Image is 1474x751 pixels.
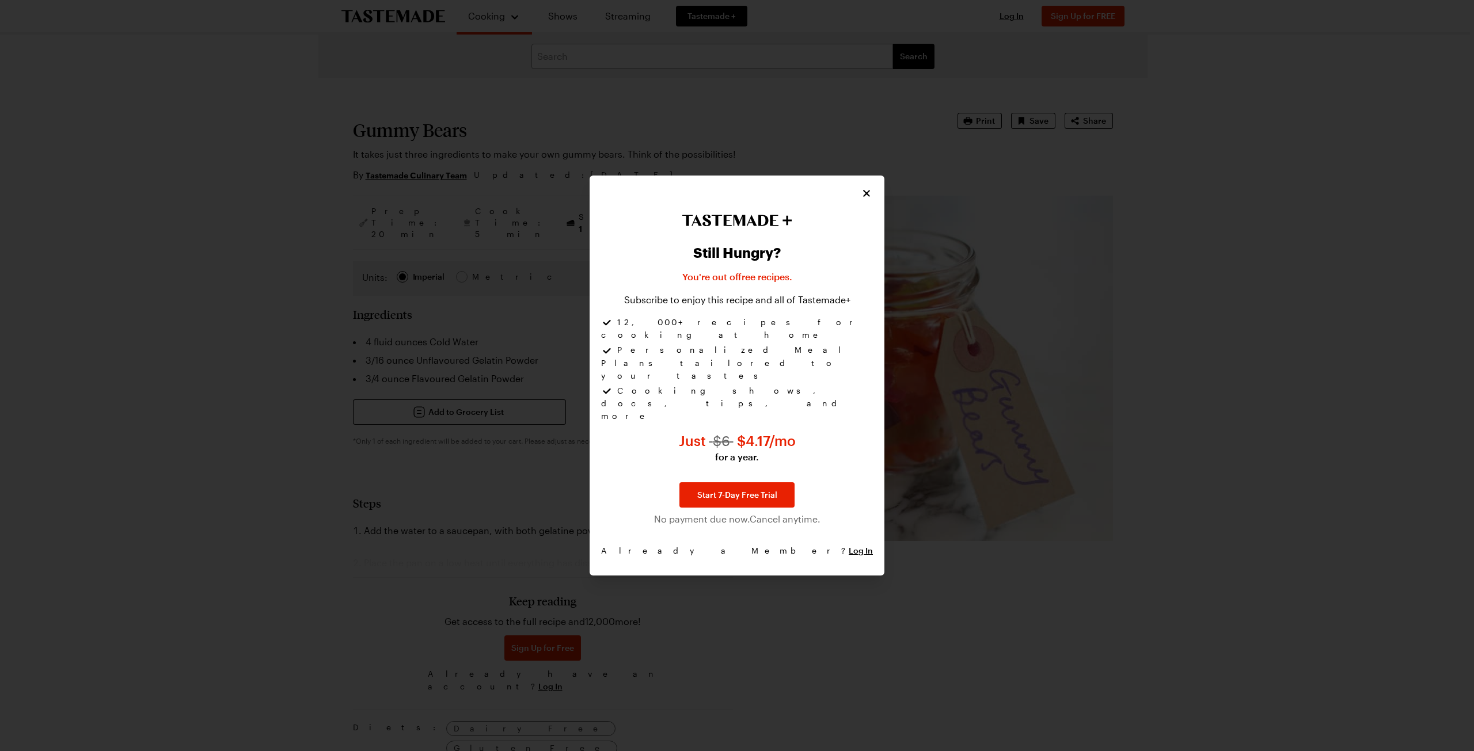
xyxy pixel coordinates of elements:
h2: Still Hungry? [693,245,781,261]
p: Just $4.17 per month for a year instead of $6 [679,432,796,464]
span: Start 7-Day Free Trial [697,489,777,501]
button: Log In [849,545,873,556]
li: 12,000+ recipes for cooking at home [601,316,873,344]
p: Subscribe to enjoy this recipe and all of Tastemade+ [624,293,850,307]
button: Close [860,187,873,200]
span: Just $ 4.17 /mo [679,432,796,449]
span: No payment due now. Cancel anytime. [654,512,820,526]
a: Start 7-Day Free Trial [679,482,795,508]
li: Personalized Meal Plans tailored to your tastes [601,344,873,384]
span: $ 6 [709,432,734,449]
li: Cooking shows, docs, tips, and more [601,384,873,422]
p: You're out of free recipes . [682,270,792,284]
img: Tastemade+ [682,215,792,226]
span: Already a Member? [601,544,873,557]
